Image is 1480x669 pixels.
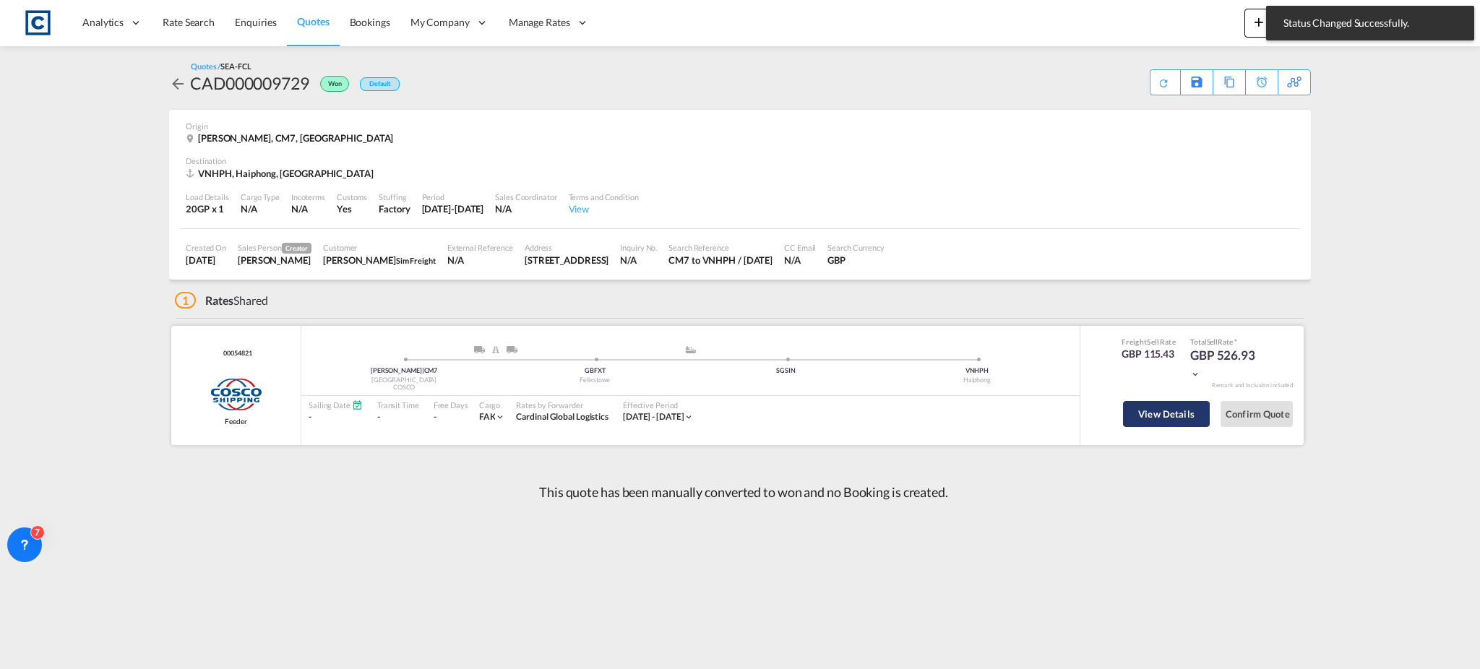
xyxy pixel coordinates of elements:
[784,242,816,253] div: CC Email
[377,411,419,423] div: -
[1233,337,1237,346] span: Subject to Remarks
[186,155,1294,166] div: Destination
[291,202,308,215] div: N/A
[620,254,657,267] div: N/A
[434,411,436,423] div: -
[190,72,309,95] div: CAD000009729
[379,191,410,202] div: Stuffing
[1158,70,1173,89] div: Quote PDF is not available at this time
[410,15,470,30] span: My Company
[499,376,690,385] div: Felixstowe
[323,254,436,267] div: Francesca Haiphong
[492,346,499,353] img: RAIL
[309,72,353,95] div: Won
[225,416,246,426] span: Feeder
[516,411,608,423] div: Cardinal Global Logistics
[882,376,1072,385] div: Haiphong
[309,376,499,385] div: [GEOGRAPHIC_DATA]
[309,383,499,392] div: COSCO
[784,254,816,267] div: N/A
[516,400,608,410] div: Rates by Forwarder
[186,242,226,253] div: Created On
[352,400,363,410] md-icon: Schedules Available
[668,254,773,267] div: CM7 to VNHPH / 15 Sep 2025
[447,242,513,253] div: External Reference
[479,400,506,410] div: Cargo
[220,61,251,71] span: SEA-FCL
[668,242,773,253] div: Search Reference
[175,293,268,308] div: Shared
[1201,381,1304,389] div: Remark and Inclusion included
[309,411,363,423] div: -
[350,16,390,28] span: Bookings
[220,349,251,358] span: 00054821
[422,202,484,215] div: 30 Sep 2025
[186,167,377,180] div: VNHPH, Haiphong, Asia Pacific
[623,411,684,422] span: [DATE] - [DATE]
[509,15,570,30] span: Manage Rates
[1190,369,1200,379] md-icon: icon-chevron-down
[1181,70,1213,95] div: Save As Template
[1123,401,1210,427] button: View Details
[507,346,517,353] img: ROAD
[495,191,556,202] div: Sales Coordinator
[22,7,54,39] img: 1fdb9190129311efbfaf67cbb4249bed.jpeg
[198,132,393,144] span: [PERSON_NAME], CM7, [GEOGRAPHIC_DATA]
[169,72,190,95] div: icon-arrow-left
[377,400,419,410] div: Transit Time
[1190,347,1262,381] div: GBP 526.93
[516,411,608,422] span: Cardinal Global Logistics
[291,191,325,202] div: Incoterms
[241,202,280,215] div: N/A
[191,61,251,72] div: Quotes /SEA-FCL
[525,242,608,253] div: Address
[186,254,226,267] div: 15 Sep 2025
[163,16,215,28] span: Rate Search
[422,191,484,202] div: Period
[447,254,513,267] div: N/A
[379,202,410,215] div: Factory Stuffing
[323,242,436,253] div: Customer
[169,75,186,92] md-icon: icon-arrow-left
[684,412,694,422] md-icon: icon-chevron-down
[186,191,229,202] div: Load Details
[241,191,280,202] div: Cargo Type
[682,346,700,353] md-icon: assets/icons/custom/ship-fill.svg
[1279,16,1461,30] span: Status Changed Successfully.
[495,412,505,422] md-icon: icon-chevron-down
[1190,337,1262,347] div: Total Rate
[620,242,657,253] div: Inquiry No.
[205,293,234,307] span: Rates
[1122,337,1176,347] div: Freight Rate
[623,400,694,410] div: Effective Period
[396,256,436,265] span: Sim Freight
[827,242,885,253] div: Search Currency
[235,16,277,28] span: Enquiries
[337,202,367,215] div: Yes
[882,366,1072,376] div: VNHPH
[82,15,124,30] span: Analytics
[569,202,639,215] div: View
[1147,337,1159,346] span: Sell
[1244,9,1310,38] button: icon-plus 400-fgNewicon-chevron-down
[328,79,345,93] span: Won
[175,292,196,308] span: 1
[691,366,882,376] div: SGSIN
[623,411,684,423] div: 01 Sep 2025 - 30 Sep 2025
[1250,13,1268,30] md-icon: icon-plus 400-fg
[1158,77,1169,89] md-icon: icon-refresh
[186,202,229,215] div: 20GP x 1
[1221,401,1293,427] button: Confirm Quote
[209,376,262,413] img: COSCO
[422,366,424,374] span: |
[474,346,485,353] img: ROAD
[282,243,311,254] span: Creator
[495,202,556,215] div: N/A
[499,366,690,376] div: GBFXT
[297,15,329,27] span: Quotes
[1207,337,1218,346] span: Sell
[220,349,251,358] div: Contract / Rate Agreement / Tariff / Spot Pricing Reference Number: 00054821
[238,254,311,267] div: Lynsey Heaton
[337,191,367,202] div: Customs
[186,121,1294,131] div: Origin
